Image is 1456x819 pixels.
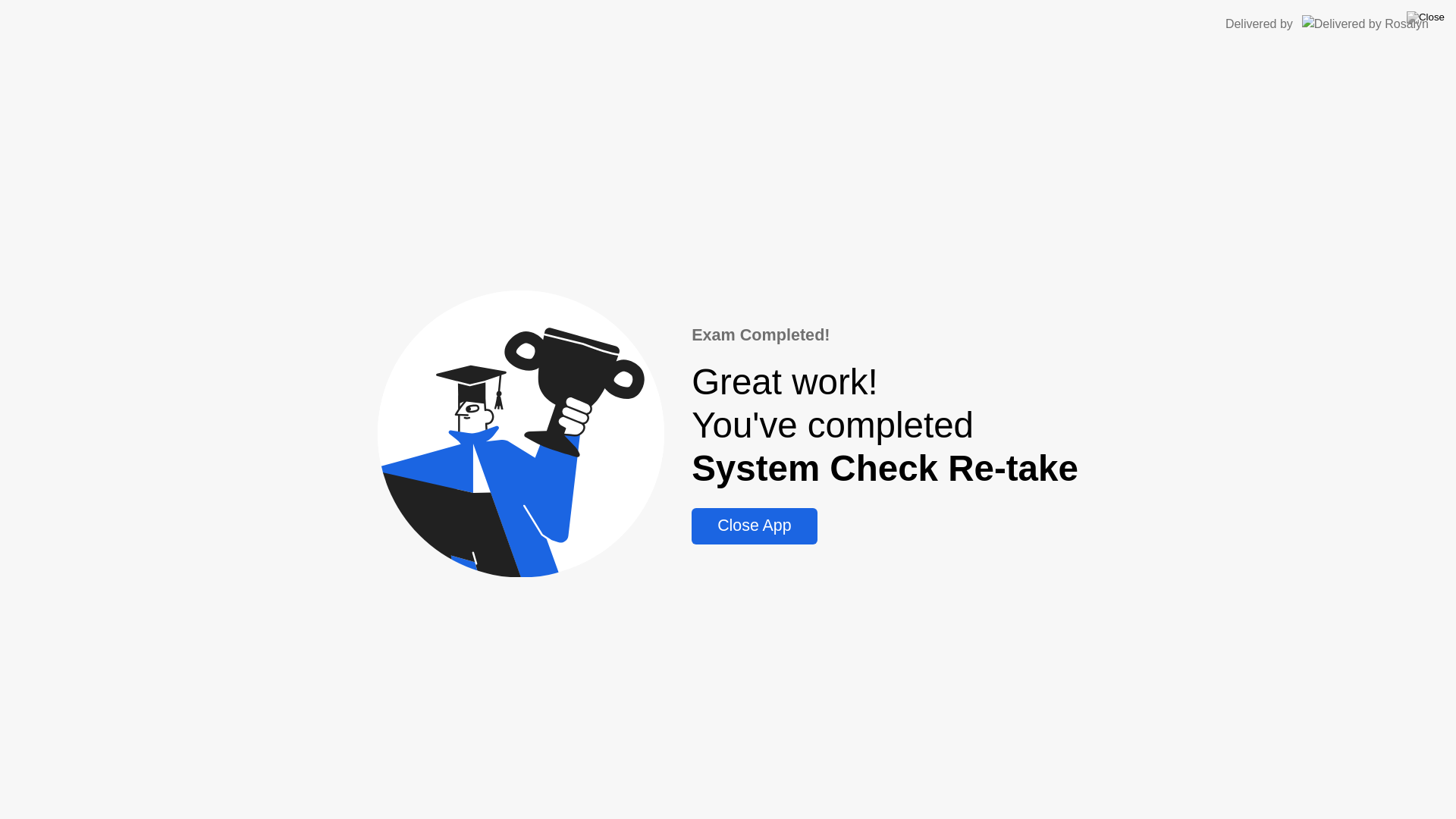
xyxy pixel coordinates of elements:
b: System Check Re-take [692,448,1078,488]
img: Close [1407,11,1445,24]
div: Close App [696,516,812,535]
div: Great work! You've completed [692,360,1078,490]
button: Close App [692,508,817,544]
img: Delivered by Rosalyn [1302,15,1429,33]
div: Exam Completed! [692,323,1078,347]
div: Delivered by [1225,15,1293,33]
